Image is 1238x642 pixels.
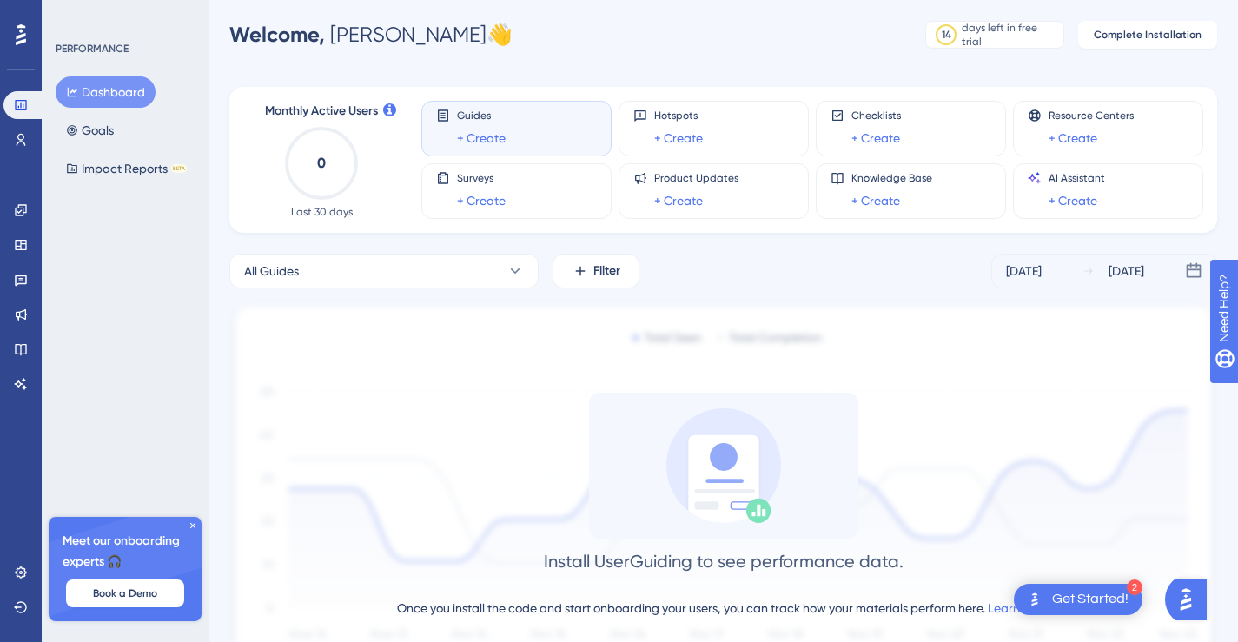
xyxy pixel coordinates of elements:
[1052,590,1129,609] div: Get Started!
[397,598,1050,619] div: Once you install the code and start onboarding your users, you can track how your materials perfo...
[229,254,539,288] button: All Guides
[1006,261,1042,281] div: [DATE]
[1049,109,1134,122] span: Resource Centers
[1109,261,1144,281] div: [DATE]
[962,21,1058,49] div: days left in free trial
[93,586,157,600] span: Book a Demo
[654,128,703,149] a: + Create
[317,155,326,171] text: 0
[457,190,506,211] a: + Create
[457,128,506,149] a: + Create
[63,531,188,573] span: Meet our onboarding experts 🎧
[1165,573,1217,625] iframe: UserGuiding AI Assistant Launcher
[544,549,904,573] div: Install UserGuiding to see performance data.
[1049,171,1105,185] span: AI Assistant
[654,190,703,211] a: + Create
[1127,579,1142,595] div: 2
[851,171,932,185] span: Knowledge Base
[654,171,738,185] span: Product Updates
[553,254,639,288] button: Filter
[1094,28,1202,42] span: Complete Installation
[1049,190,1097,211] a: + Create
[1049,128,1097,149] a: + Create
[229,21,513,49] div: [PERSON_NAME] 👋
[66,579,184,607] button: Book a Demo
[56,42,129,56] div: PERFORMANCE
[942,28,951,42] div: 14
[851,109,901,122] span: Checklists
[1078,21,1217,49] button: Complete Installation
[41,4,109,25] span: Need Help?
[1024,589,1045,610] img: launcher-image-alternative-text
[654,109,703,122] span: Hotspots
[457,171,506,185] span: Surveys
[851,190,900,211] a: + Create
[244,261,299,281] span: All Guides
[56,115,124,146] button: Goals
[56,153,197,184] button: Impact ReportsBETA
[851,128,900,149] a: + Create
[229,22,325,47] span: Welcome,
[265,101,378,122] span: Monthly Active Users
[988,601,1050,615] a: Learn More
[56,76,156,108] button: Dashboard
[171,164,187,173] div: BETA
[593,261,620,281] span: Filter
[457,109,506,122] span: Guides
[1014,584,1142,615] div: Open Get Started! checklist, remaining modules: 2
[291,205,353,219] span: Last 30 days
